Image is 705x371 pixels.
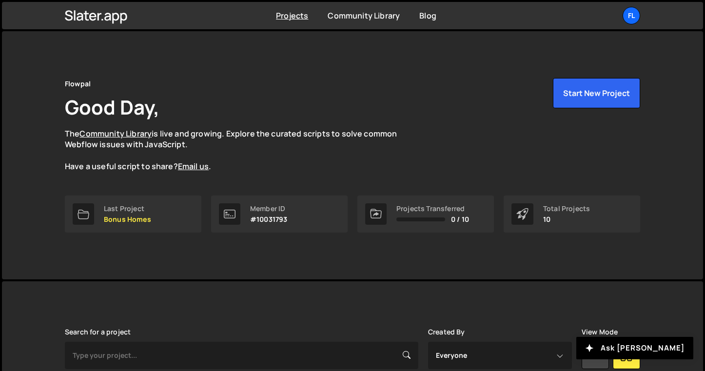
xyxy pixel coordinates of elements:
[65,128,416,172] p: The is live and growing. Explore the curated scripts to solve common Webflow issues with JavaScri...
[104,205,151,213] div: Last Project
[553,78,640,108] button: Start New Project
[104,215,151,223] p: Bonus Homes
[576,337,693,359] button: Ask [PERSON_NAME]
[543,215,590,223] p: 10
[65,195,201,233] a: Last Project Bonus Homes
[582,328,618,336] label: View Mode
[178,161,209,172] a: Email us
[543,205,590,213] div: Total Projects
[65,342,418,369] input: Type your project...
[451,215,469,223] span: 0 / 10
[623,7,640,24] a: Fl
[65,328,131,336] label: Search for a project
[250,205,287,213] div: Member ID
[276,10,308,21] a: Projects
[79,128,152,139] a: Community Library
[396,205,469,213] div: Projects Transferred
[328,10,400,21] a: Community Library
[65,94,159,120] h1: Good Day,
[419,10,436,21] a: Blog
[65,78,91,90] div: Flowpal
[428,328,465,336] label: Created By
[250,215,287,223] p: #10031793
